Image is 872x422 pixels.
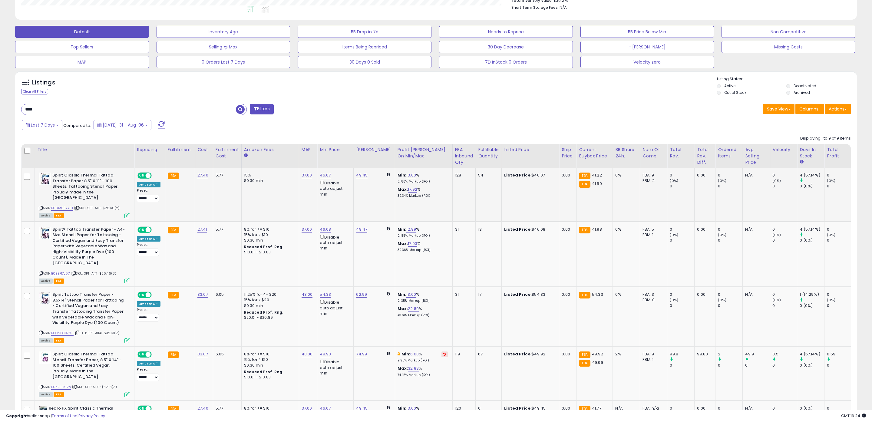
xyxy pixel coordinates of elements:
div: $0.30 min [244,363,294,368]
small: FBA [579,360,590,367]
img: 41gxgw5Zh3L._SL40_.jpg [39,173,51,185]
small: (0%) [718,298,726,302]
div: 0 (0%) [800,303,824,308]
img: 41gxgw5Zh3L._SL40_.jpg [39,227,51,239]
div: 4 (57.14%) [800,351,824,357]
div: 99.8 [670,351,694,357]
div: 0 [772,173,797,178]
small: (0%) [772,178,781,183]
span: Last 7 Days [31,122,55,128]
div: N/A [745,173,765,178]
b: Min: [398,226,407,232]
span: OFF [151,173,160,178]
p: 21.35% Markup (ROI) [398,299,448,303]
b: Listed Price: [504,351,532,357]
div: 0 [670,227,694,232]
small: FBA [168,351,179,358]
div: 15% [244,173,294,178]
a: 54.33 [320,292,331,298]
p: Listing States: [717,76,857,82]
button: Top Sellers [15,41,149,53]
span: 49.92 [592,351,603,357]
button: Save View [763,104,794,114]
div: 0 [718,363,742,368]
span: [DATE]-31 - Aug-06 [103,122,144,128]
div: 5.77 [216,227,237,232]
div: 0% [615,173,635,178]
div: 0 [718,238,742,243]
button: Velocity zero [580,56,714,68]
div: 0% [615,227,635,232]
b: Reduced Prof. Rng. [244,369,284,374]
button: Filters [250,104,273,114]
div: Fulfillment Cost [216,147,239,159]
div: 0.00 [562,173,572,178]
a: 49.90 [320,351,331,357]
a: 37.00 [302,226,312,232]
div: 0 [718,173,742,178]
button: 30 Day Decrease [439,41,573,53]
div: 11.25% for <= $20 [244,292,294,297]
a: 46.08 [320,226,331,232]
div: 15% for > $20 [244,297,294,303]
div: 8% for <= $10 [244,351,294,357]
a: 49.47 [356,226,367,232]
div: Clear All Filters [21,89,48,94]
div: N/A [745,292,765,297]
p: 32.36% Markup (ROI) [398,248,448,252]
div: 0.00 [697,173,711,178]
div: Displaying 1 to 9 of 9 items [800,136,851,141]
div: Days In Stock [800,147,822,159]
small: (0%) [772,232,781,237]
div: Disable auto adjust min [320,358,349,376]
div: ASIN: [39,227,130,283]
div: Title [37,147,132,153]
div: % [398,187,448,198]
span: FBA [54,213,64,218]
p: 74.45% Markup (ROI) [398,373,448,377]
div: Total Rev. [670,147,692,159]
div: FBM: 2 [642,178,662,183]
a: 62.99 [356,292,367,298]
div: % [398,292,448,303]
b: Spirit Classic Thermal Tattoo Transfer Paper 8.5" X 11" - 100 Sheets, Tattooing Stencil Paper, Pr... [52,173,126,202]
div: Num of Comp. [642,147,665,159]
div: 0 [827,238,851,243]
div: 0 [718,227,742,232]
button: MAP [15,56,149,68]
button: Last 7 Days [22,120,62,130]
th: The percentage added to the cost of goods (COGS) that forms the calculator for Min & Max prices. [395,144,452,168]
div: Amazon AI * [137,236,160,242]
div: FBA: 5 [642,227,662,232]
div: seller snap | | [6,413,105,419]
div: % [398,366,448,377]
span: 41.98 [592,226,602,232]
div: 67 [478,351,497,357]
a: 17.92 [408,186,417,193]
div: $0.30 min [244,178,294,183]
div: FBM: 1 [642,357,662,362]
div: $49.92 [504,351,554,357]
div: 0% [615,292,635,297]
a: 22.89 [408,306,419,312]
div: FBA: 9 [642,173,662,178]
div: N/A [745,227,765,232]
small: FBA [168,173,179,179]
div: 0 [718,292,742,297]
a: B07RFP192V [51,384,71,390]
div: $46.08 [504,227,554,232]
a: 27.41 [197,226,207,232]
a: 13.00 [406,172,416,178]
div: Amazon AI * [137,361,160,366]
div: Total Rev. Diff. [697,147,713,166]
small: FBA [579,292,590,298]
span: All listings currently available for purchase on Amazon [39,392,53,397]
a: B0C2DDX783 [51,331,74,336]
div: 0 [718,303,742,308]
span: Columns [799,106,818,112]
div: Ordered Items [718,147,740,159]
div: FBM: 0 [642,297,662,303]
a: 46.07 [320,172,331,178]
b: Spirit Tattoo Transfer Paper - 8.5x14" Stencil Paper for Tattooing - Certified Vegan and Easy Tra... [52,292,126,327]
div: Profit [PERSON_NAME] on Min/Max [398,147,450,159]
